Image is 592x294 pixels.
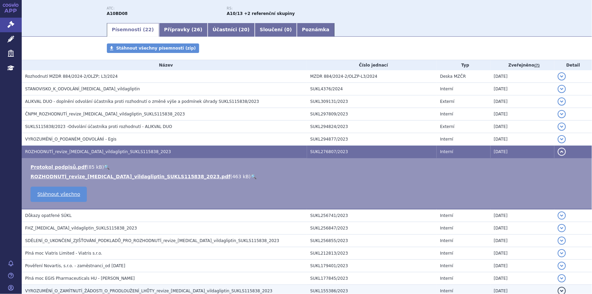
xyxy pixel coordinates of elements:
span: Interní [440,263,453,268]
button: detail [558,85,566,93]
span: Externí [440,124,454,129]
td: [DATE] [491,121,555,133]
span: Plná moc Viatris Limited - Viatris s.r.o. [25,251,102,256]
td: SUKL256741/2023 [307,209,437,222]
td: SUKL256847/2023 [307,222,437,235]
span: ROZHODNUTÍ_revize_metformin_vildagliptin_SUKLS115838_2023 [25,149,171,154]
span: Interní [440,137,453,142]
span: 85 kB [89,164,102,170]
span: FHZ_metformin_vildagliptin_SUKLS115838_2023 [25,226,137,231]
td: SUKL212813/2023 [307,247,437,260]
td: [DATE] [491,133,555,146]
a: ROZHODNUTÍ_revize_[MEDICAL_DATA]_vildagliptin_SUKLS115838_2023.pdf [31,174,230,179]
button: detail [558,72,566,80]
td: MZDR 884/2024-2/OLZP-L3/2024 [307,70,437,83]
span: Interní [440,238,453,243]
span: VYROZUMĚNÍ_O_PODANÉM_ODVOLÁNÍ - Egis [25,137,116,142]
td: SUKL256855/2023 [307,235,437,247]
span: VYROZUMĚNÍ_O_ZAMÍTNUTÍ_ŽÁDOSTI_O_PRODLOUŽENÍ_LHŮTY_revize_metformin_vildagliptin_SUKLS115838_2023 [25,289,272,293]
span: 463 kB [232,174,249,179]
span: SUKLS115838/2023 -Odvolání účastníka proti rozhodnutí - ALIKVAL DUO [25,124,172,129]
span: Plná moc EGIS Pharmaceuticals HU - Alena Reinholdová [25,276,135,281]
td: SUKL297809/2023 [307,108,437,121]
button: detail [558,148,566,156]
span: STANOVISKO_K_ODVOLÁNÍ_metformin_vildagliptin [25,87,140,91]
a: Přípravky (26) [159,23,208,37]
td: [DATE] [491,222,555,235]
span: Rozhodnutí MZDR 884/2024-2/OLZP; L3/2024 [25,74,118,79]
th: Číslo jednací [307,60,437,70]
button: detail [558,274,566,282]
td: [DATE] [491,108,555,121]
button: detail [558,123,566,131]
span: Pověření Novartis, s.r.o. - zaměstnanci_od 4.7.2023 [25,263,125,268]
td: SUKL294877/2023 [307,133,437,146]
th: Zveřejněno [491,60,555,70]
button: detail [558,135,566,143]
a: Sloučení (0) [255,23,297,37]
span: Deska MZČR [440,74,466,79]
span: Interní [440,276,453,281]
a: 🔍 [251,174,256,179]
span: Interní [440,213,453,218]
li: ( ) [31,164,585,170]
td: [DATE] [491,260,555,272]
th: Název [22,60,307,70]
th: Detail [554,60,592,70]
span: Stáhnout všechny písemnosti (zip) [116,46,196,51]
a: Stáhnout všechny písemnosti (zip) [107,43,199,53]
span: SDĚLENÍ_O_UKONČENÍ_ZJIŠŤOVÁNÍ_PODKLADŮ_PRO_ROZHODNUTÍ_revize_metformin_vildagliptin_SUKLS115838_2023 [25,238,279,243]
button: detail [558,262,566,270]
td: SUKL294824/2023 [307,121,437,133]
button: detail [558,249,566,257]
span: Důkazy opatřené SÚKL [25,213,72,218]
td: SUKL276807/2023 [307,146,437,158]
a: Stáhnout všechno [31,187,87,202]
span: 0 [286,27,290,32]
span: 26 [194,27,200,32]
span: Interní [440,149,453,154]
span: Externí [440,99,454,104]
td: SUKL309131/2023 [307,95,437,108]
p: ATC: [107,6,220,11]
span: ČNPM_ROZHODNUTÍ_revize_metformin_vildagliptin_SUKLS115838_2023 [25,112,185,116]
td: SUKL177845/2023 [307,272,437,285]
button: detail [558,237,566,245]
span: 22 [145,27,152,32]
td: [DATE] [491,272,555,285]
button: detail [558,97,566,106]
td: SUKL179401/2023 [307,260,437,272]
td: [DATE] [491,209,555,222]
td: [DATE] [491,146,555,158]
button: detail [558,110,566,118]
span: Interní [440,112,453,116]
a: Účastníci (20) [208,23,255,37]
td: [DATE] [491,95,555,108]
td: [DATE] [491,235,555,247]
span: Interní [440,289,453,293]
span: Interní [440,87,453,91]
a: 🔍 [104,164,110,170]
a: Protokol podpisů.pdf [31,164,87,170]
strong: metformin a vildagliptin [227,11,243,16]
span: 20 [241,27,247,32]
th: Typ [437,60,490,70]
abbr: (?) [534,63,540,68]
td: SUKL4376/2024 [307,83,437,95]
span: Interní [440,251,453,256]
span: ALIKVAL DUO - doplnění odvolání účastníka proti rozhodnutí o změně výše a podmínek úhrady SUKLS11... [25,99,259,104]
a: Písemnosti (22) [107,23,159,37]
p: RS: [227,6,340,11]
strong: +2 referenční skupiny [244,11,295,16]
td: [DATE] [491,247,555,260]
li: ( ) [31,173,585,180]
td: [DATE] [491,70,555,83]
strong: METFORMIN A VILDAGLIPTIN [107,11,128,16]
td: [DATE] [491,83,555,95]
button: detail [558,212,566,220]
button: detail [558,224,566,232]
span: Interní [440,226,453,231]
a: Poznámka [297,23,335,37]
